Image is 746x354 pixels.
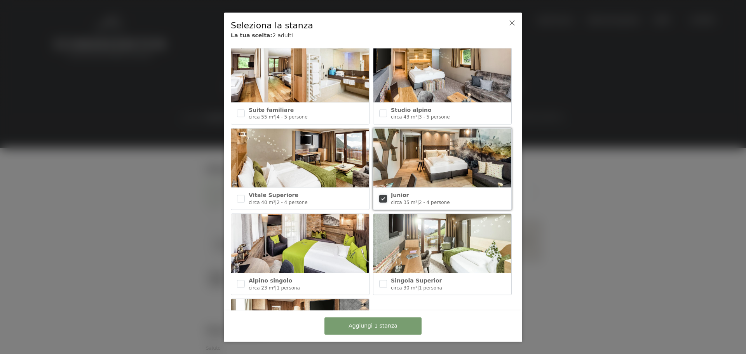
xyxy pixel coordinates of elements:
font: circa 35 m² [391,199,417,205]
font: Vitale Superiore [249,192,298,198]
font: Suite familiare [249,106,294,113]
font: Singola Superior [391,277,442,283]
font: circa 55 m² [249,114,275,120]
font: Aggiungi 1 stanza [349,323,397,329]
font: Alpino singolo [249,277,292,283]
font: 2 adulti [272,32,293,38]
font: | [417,285,419,290]
img: Junior [373,129,511,188]
img: Suite familiare [231,43,369,102]
font: 2 - 4 persone [277,199,308,205]
font: circa 43 m² [391,114,417,120]
font: 1 persona [277,285,300,290]
font: La tua scelta: [231,32,272,38]
img: Studio alpino [373,43,511,102]
font: 3 - 5 persone [419,114,450,120]
font: | [417,114,419,120]
font: Junior [391,192,409,198]
font: | [417,199,419,205]
img: Alpino singolo [231,214,369,273]
font: | [275,114,277,120]
img: Singola Superior [373,214,511,273]
font: circa 30 m² [391,285,417,290]
font: circa 23 m² [249,285,275,290]
font: 4 - 5 persone [277,114,308,120]
button: Aggiungi 1 stanza [324,317,422,335]
font: circa 40 m² [249,199,275,205]
img: Vitale Superiore [231,129,369,188]
font: Seleziona la stanza [231,20,313,30]
font: | [275,285,277,290]
font: | [275,199,277,205]
font: Studio alpino [391,106,432,113]
font: 2 - 4 persone [419,199,450,205]
font: 1 persona [419,285,442,290]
